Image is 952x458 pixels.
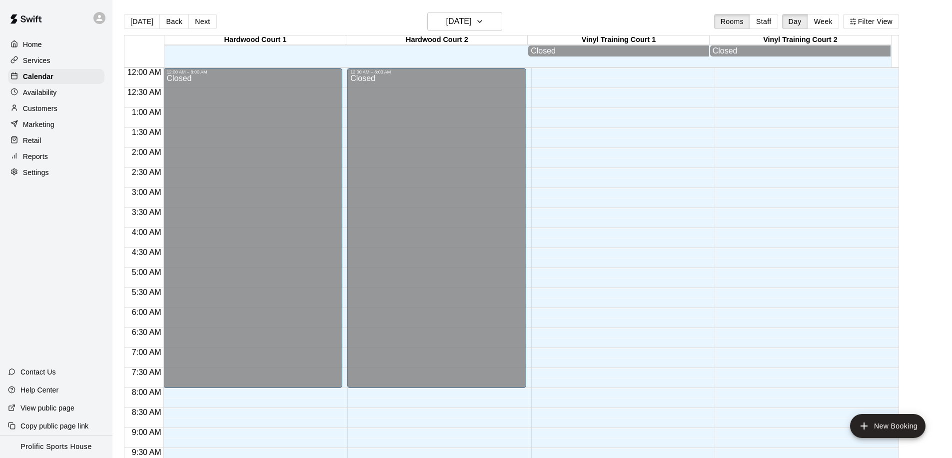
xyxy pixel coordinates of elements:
[346,35,528,45] div: Hardwood Court 2
[8,149,104,164] a: Reports
[8,101,104,116] a: Customers
[129,168,164,176] span: 2:30 AM
[8,37,104,52] a: Home
[528,35,709,45] div: Vinyl Training Court 1
[159,14,189,29] button: Back
[427,12,502,31] button: [DATE]
[23,55,50,65] p: Services
[129,248,164,256] span: 4:30 AM
[166,74,339,391] div: Closed
[8,165,104,180] a: Settings
[710,35,891,45] div: Vinyl Training Court 2
[446,14,472,28] h6: [DATE]
[129,388,164,396] span: 8:00 AM
[129,308,164,316] span: 6:00 AM
[782,14,808,29] button: Day
[129,148,164,156] span: 2:00 AM
[129,288,164,296] span: 5:30 AM
[129,268,164,276] span: 5:00 AM
[129,368,164,376] span: 7:30 AM
[163,68,342,388] div: 12:00 AM – 8:00 AM: Closed
[850,414,926,438] button: add
[20,441,91,452] p: Prolific Sports House
[23,151,48,161] p: Reports
[129,448,164,456] span: 9:30 AM
[531,46,706,55] div: Closed
[8,53,104,68] a: Services
[20,403,74,413] p: View public page
[129,428,164,436] span: 9:00 AM
[23,71,53,81] p: Calendar
[129,328,164,336] span: 6:30 AM
[129,208,164,216] span: 3:30 AM
[129,128,164,136] span: 1:30 AM
[129,408,164,416] span: 8:30 AM
[166,69,339,74] div: 12:00 AM – 8:00 AM
[23,167,49,177] p: Settings
[129,228,164,236] span: 4:00 AM
[714,14,750,29] button: Rooms
[8,69,104,84] a: Calendar
[188,14,216,29] button: Next
[20,385,58,395] p: Help Center
[713,46,888,55] div: Closed
[164,35,346,45] div: Hardwood Court 1
[129,108,164,116] span: 1:00 AM
[125,68,164,76] span: 12:00 AM
[8,117,104,132] a: Marketing
[8,133,104,148] a: Retail
[20,367,56,377] p: Contact Us
[843,14,899,29] button: Filter View
[124,14,160,29] button: [DATE]
[23,87,57,97] p: Availability
[23,135,41,145] p: Retail
[750,14,778,29] button: Staff
[23,119,54,129] p: Marketing
[350,74,523,391] div: Closed
[125,88,164,96] span: 12:30 AM
[23,103,57,113] p: Customers
[350,69,523,74] div: 12:00 AM – 8:00 AM
[129,188,164,196] span: 3:00 AM
[808,14,839,29] button: Week
[23,39,42,49] p: Home
[129,348,164,356] span: 7:00 AM
[347,68,526,388] div: 12:00 AM – 8:00 AM: Closed
[8,85,104,100] a: Availability
[20,421,88,431] p: Copy public page link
